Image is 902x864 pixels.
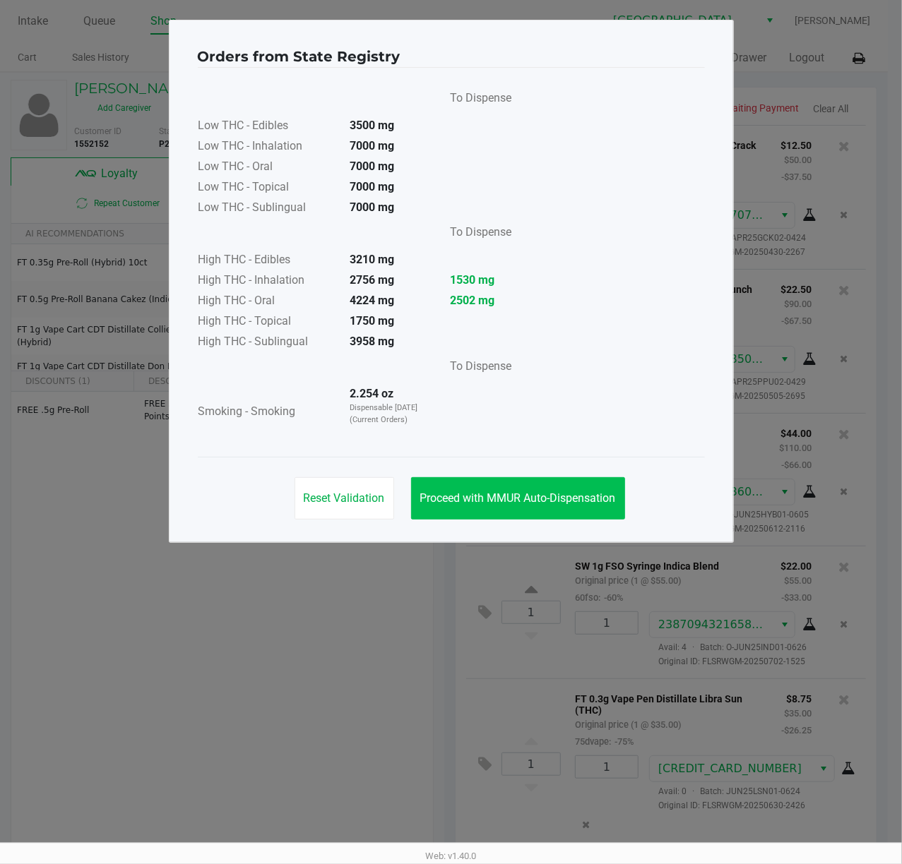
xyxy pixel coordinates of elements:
[350,314,395,328] strong: 1750 mg
[439,85,513,116] td: To Dispense
[350,180,395,193] strong: 7000 mg
[198,198,339,219] td: Low THC - Sublingual
[198,251,339,271] td: High THC - Edibles
[350,119,395,132] strong: 3500 mg
[451,292,512,309] strong: 2502 mg
[350,402,427,426] p: Dispensable [DATE] (Current Orders)
[350,253,395,266] strong: 3210 mg
[350,335,395,348] strong: 3958 mg
[451,272,512,289] strong: 1530 mg
[439,219,513,251] td: To Dispense
[426,851,477,861] span: Web: v1.40.0
[198,385,339,440] td: Smoking - Smoking
[350,387,394,400] strong: 2.254 oz
[350,160,395,173] strong: 7000 mg
[304,491,385,505] span: Reset Validation
[350,273,395,287] strong: 2756 mg
[198,332,339,353] td: High THC - Sublingual
[198,178,339,198] td: Low THC - Topical
[411,477,625,520] button: Proceed with MMUR Auto-Dispensation
[350,139,395,152] strong: 7000 mg
[198,271,339,292] td: High THC - Inhalation
[198,116,339,137] td: Low THC - Edibles
[350,294,395,307] strong: 4224 mg
[198,46,400,67] h4: Orders from State Registry
[198,157,339,178] td: Low THC - Oral
[198,137,339,157] td: Low THC - Inhalation
[439,353,513,385] td: To Dispense
[350,200,395,214] strong: 7000 mg
[420,491,616,505] span: Proceed with MMUR Auto-Dispensation
[295,477,394,520] button: Reset Validation
[198,292,339,312] td: High THC - Oral
[198,312,339,332] td: High THC - Topical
